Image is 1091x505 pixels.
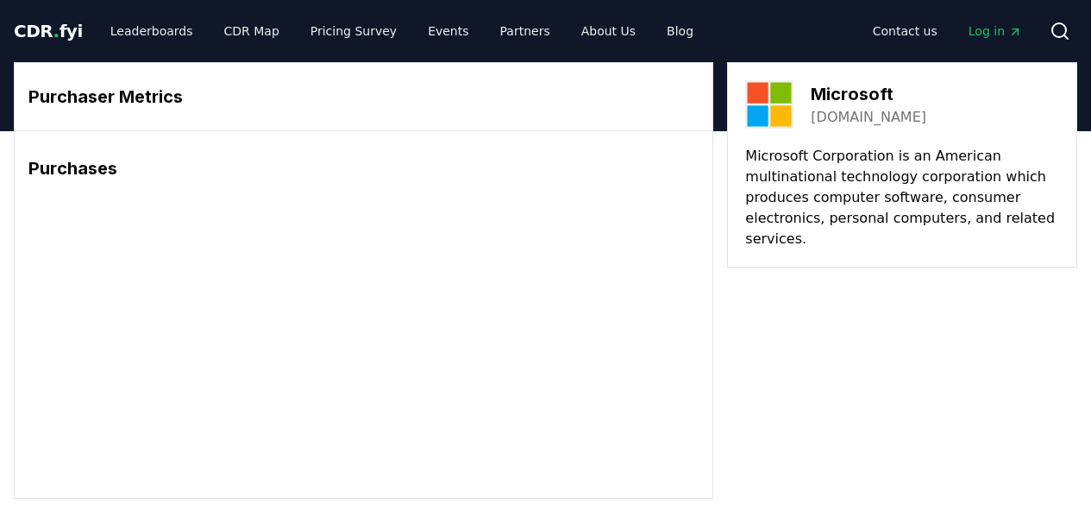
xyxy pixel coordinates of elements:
[859,16,1036,47] nav: Main
[53,21,60,41] span: .
[811,81,926,107] h3: Microsoft
[745,146,1059,249] p: Microsoft Corporation is an American multinational technology corporation which produces computer...
[811,107,926,128] a: [DOMAIN_NAME]
[28,84,699,110] h3: Purchaser Metrics
[28,155,699,181] h3: Purchases
[97,16,707,47] nav: Main
[859,16,951,47] a: Contact us
[14,19,83,43] a: CDR.fyi
[955,16,1036,47] a: Log in
[969,22,1022,40] span: Log in
[653,16,707,47] a: Blog
[297,16,411,47] a: Pricing Survey
[567,16,649,47] a: About Us
[14,21,83,41] span: CDR fyi
[414,16,482,47] a: Events
[745,80,793,129] img: Microsoft-logo
[210,16,293,47] a: CDR Map
[97,16,207,47] a: Leaderboards
[486,16,564,47] a: Partners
